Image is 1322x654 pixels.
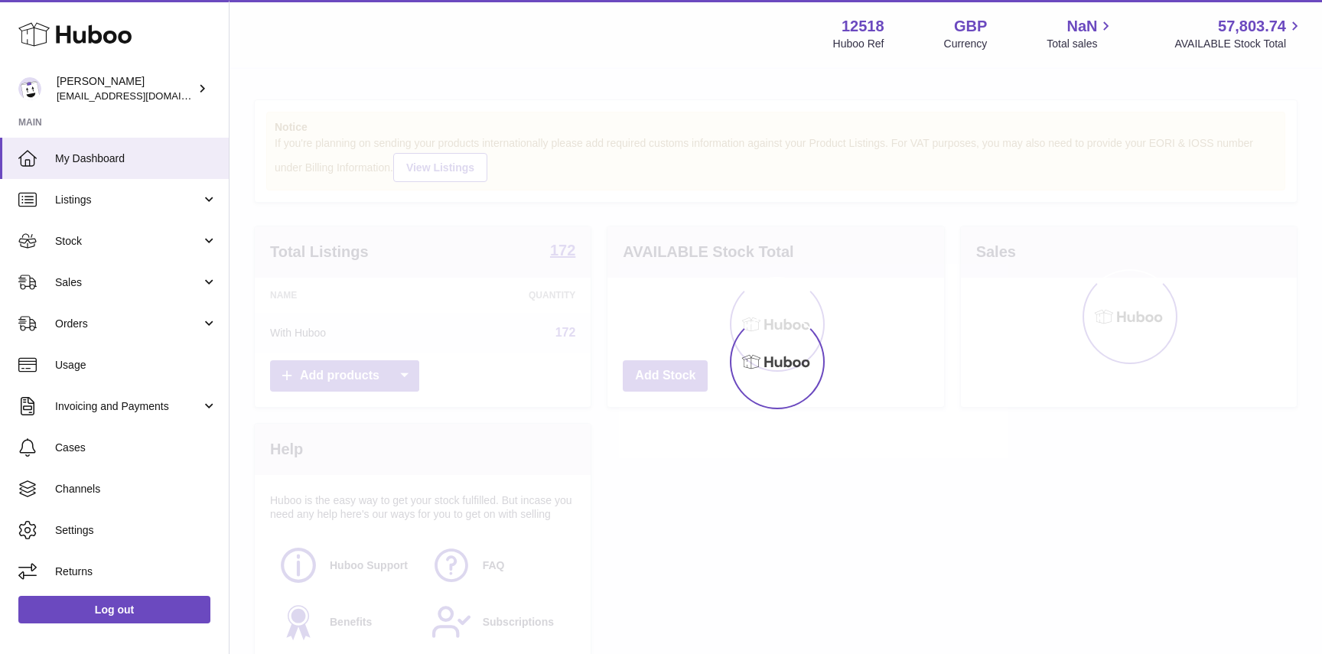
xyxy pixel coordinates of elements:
a: Log out [18,596,210,623]
span: Total sales [1047,37,1115,51]
span: AVAILABLE Stock Total [1174,37,1304,51]
span: Listings [55,193,201,207]
span: Settings [55,523,217,538]
span: Channels [55,482,217,496]
div: Currency [944,37,988,51]
strong: GBP [954,16,987,37]
span: Cases [55,441,217,455]
div: [PERSON_NAME] [57,74,194,103]
span: [EMAIL_ADDRESS][DOMAIN_NAME] [57,89,225,102]
span: 57,803.74 [1218,16,1286,37]
span: My Dashboard [55,151,217,166]
strong: 12518 [842,16,884,37]
a: 57,803.74 AVAILABLE Stock Total [1174,16,1304,51]
span: Invoicing and Payments [55,399,201,414]
div: Huboo Ref [833,37,884,51]
span: NaN [1066,16,1097,37]
span: Returns [55,565,217,579]
img: caitlin@fancylamp.co [18,77,41,100]
span: Orders [55,317,201,331]
span: Usage [55,358,217,373]
span: Sales [55,275,201,290]
a: NaN Total sales [1047,16,1115,51]
span: Stock [55,234,201,249]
